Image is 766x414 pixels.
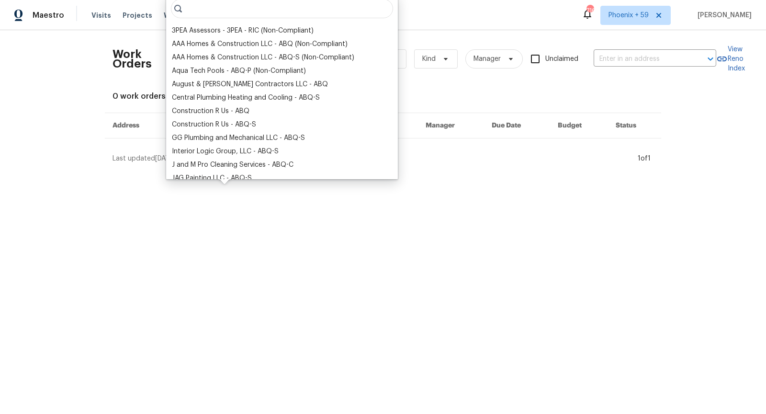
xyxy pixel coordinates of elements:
[418,113,484,138] th: Manager
[172,133,305,143] div: GG Plumbing and Mechanical LLC - ABQ-S
[91,11,111,20] span: Visits
[113,154,635,163] div: Last updated
[172,93,320,103] div: Central Plumbing Heating and Cooling - ABQ-S
[586,6,593,15] div: 716
[550,113,608,138] th: Budget
[638,154,651,163] div: 1 of 1
[172,147,279,156] div: Interior Logic Group, LLC - ABQ-S
[172,160,293,170] div: J and M Pro Cleaning Services - ABQ-C
[694,11,752,20] span: [PERSON_NAME]
[33,11,64,20] span: Maestro
[172,39,348,49] div: AAA Homes & Construction LLC - ABQ (Non-Compliant)
[113,49,152,69] h2: Work Orders
[172,120,256,129] div: Construction R Us - ABQ-S
[172,106,249,116] div: Construction R Us - ABQ
[608,11,649,20] span: Phoenix + 59
[716,45,745,73] a: View Reno Index
[172,173,252,183] div: JAG Painting LLC - ABQ-S
[164,11,207,20] span: Work Orders
[172,80,328,89] div: August & [PERSON_NAME] Contractors LLC - ABQ
[422,54,436,64] span: Kind
[105,113,167,138] th: Address
[473,54,501,64] span: Manager
[123,11,152,20] span: Projects
[113,92,653,101] div: 0 work orders
[172,26,314,35] div: 3PEA Assessors - 3PEA - RIC (Non-Compliant)
[704,52,717,66] button: Open
[172,66,306,76] div: Aqua Tech Pools - ABQ-P (Non-Compliant)
[484,113,550,138] th: Due Date
[594,52,689,67] input: Enter in an address
[608,113,661,138] th: Status
[172,53,354,62] div: AAA Homes & Construction LLC - ABQ-S (Non-Compliant)
[155,155,175,162] span: [DATE]
[545,54,578,64] span: Unclaimed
